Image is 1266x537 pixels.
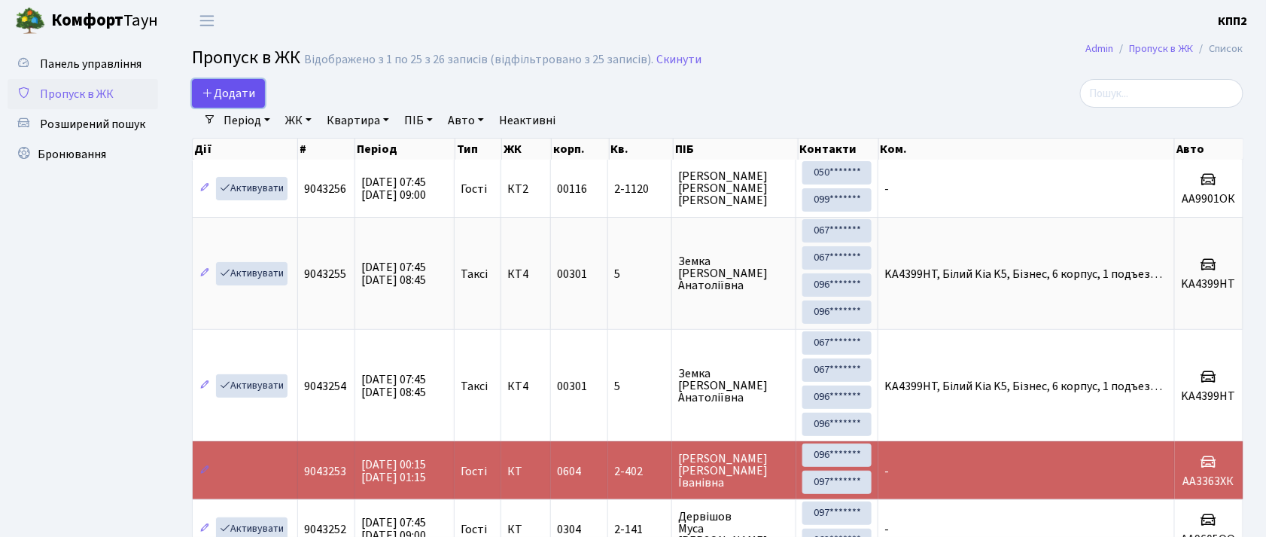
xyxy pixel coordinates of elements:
[507,465,543,478] span: КТ
[1181,474,1237,489] h5: АА3363ХК
[398,108,439,133] a: ПІБ
[304,463,346,480] span: 9043253
[304,53,653,67] div: Відображено з 1 по 25 з 26 записів (відфільтровано з 25 записів).
[799,139,879,160] th: Контакти
[1219,12,1248,30] a: КПП2
[557,266,587,282] span: 00301
[40,116,145,133] span: Розширений пошук
[678,453,790,489] span: [PERSON_NAME] [PERSON_NAME] Іванівна
[552,139,610,160] th: корп.
[884,266,1162,282] span: KA4399HT, Білий Kia K5, Бізнес, 6 корпус, 1 подъез…
[192,79,265,108] a: Додати
[461,268,488,280] span: Таксі
[507,183,543,195] span: КТ2
[502,139,552,160] th: ЖК
[461,183,487,195] span: Гості
[40,86,114,102] span: Пропуск в ЖК
[674,139,799,160] th: ПІБ
[193,139,298,160] th: Дії
[1219,13,1248,29] b: КПП2
[304,266,346,282] span: 9043255
[15,6,45,36] img: logo.png
[361,371,426,401] span: [DATE] 07:45 [DATE] 08:45
[1181,277,1237,291] h5: KA4399HT
[8,49,158,79] a: Панель управління
[202,85,255,102] span: Додати
[614,183,665,195] span: 2-1120
[507,523,543,535] span: КТ
[1086,41,1114,56] a: Admin
[298,139,355,160] th: #
[355,139,455,160] th: Період
[557,463,581,480] span: 0604
[188,8,226,33] button: Переключити навігацію
[1181,389,1237,404] h5: KA4399HT
[218,108,276,133] a: Період
[40,56,142,72] span: Панель управління
[678,255,790,291] span: Земка [PERSON_NAME] Анатоліївна
[678,170,790,206] span: [PERSON_NAME] [PERSON_NAME] [PERSON_NAME]
[51,8,158,34] span: Таун
[461,465,487,478] span: Гості
[361,174,426,203] span: [DATE] 07:45 [DATE] 09:00
[493,108,561,133] a: Неактивні
[216,177,288,200] a: Активувати
[38,146,106,163] span: Бронювання
[610,139,674,160] th: Кв.
[678,368,790,404] span: Земка [PERSON_NAME] Анатоліївна
[8,109,158,139] a: Розширений пошук
[614,465,665,478] span: 2-402
[1080,79,1243,108] input: Пошук...
[614,268,665,280] span: 5
[216,262,288,285] a: Активувати
[8,139,158,169] a: Бронювання
[656,53,701,67] a: Скинути
[614,523,665,535] span: 2-141
[461,523,487,535] span: Гості
[461,380,488,392] span: Таксі
[361,456,426,486] span: [DATE] 00:15 [DATE] 01:15
[361,259,426,288] span: [DATE] 07:45 [DATE] 08:45
[507,268,543,280] span: КТ4
[614,380,665,392] span: 5
[557,378,587,395] span: 00301
[321,108,395,133] a: Квартира
[1194,41,1243,57] li: Список
[884,378,1162,395] span: KA4399HT, Білий Kia K5, Бізнес, 6 корпус, 1 подъез…
[216,374,288,398] a: Активувати
[884,181,889,197] span: -
[304,378,346,395] span: 9043254
[1064,33,1266,65] nav: breadcrumb
[1130,41,1194,56] a: Пропуск в ЖК
[1181,192,1237,206] h5: АА9901ОК
[884,463,889,480] span: -
[192,44,300,71] span: Пропуск в ЖК
[1175,139,1243,160] th: Авто
[507,380,543,392] span: КТ4
[455,139,502,160] th: Тип
[279,108,318,133] a: ЖК
[557,181,587,197] span: 00116
[879,139,1176,160] th: Ком.
[51,8,123,32] b: Комфорт
[304,181,346,197] span: 9043256
[442,108,490,133] a: Авто
[8,79,158,109] a: Пропуск в ЖК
